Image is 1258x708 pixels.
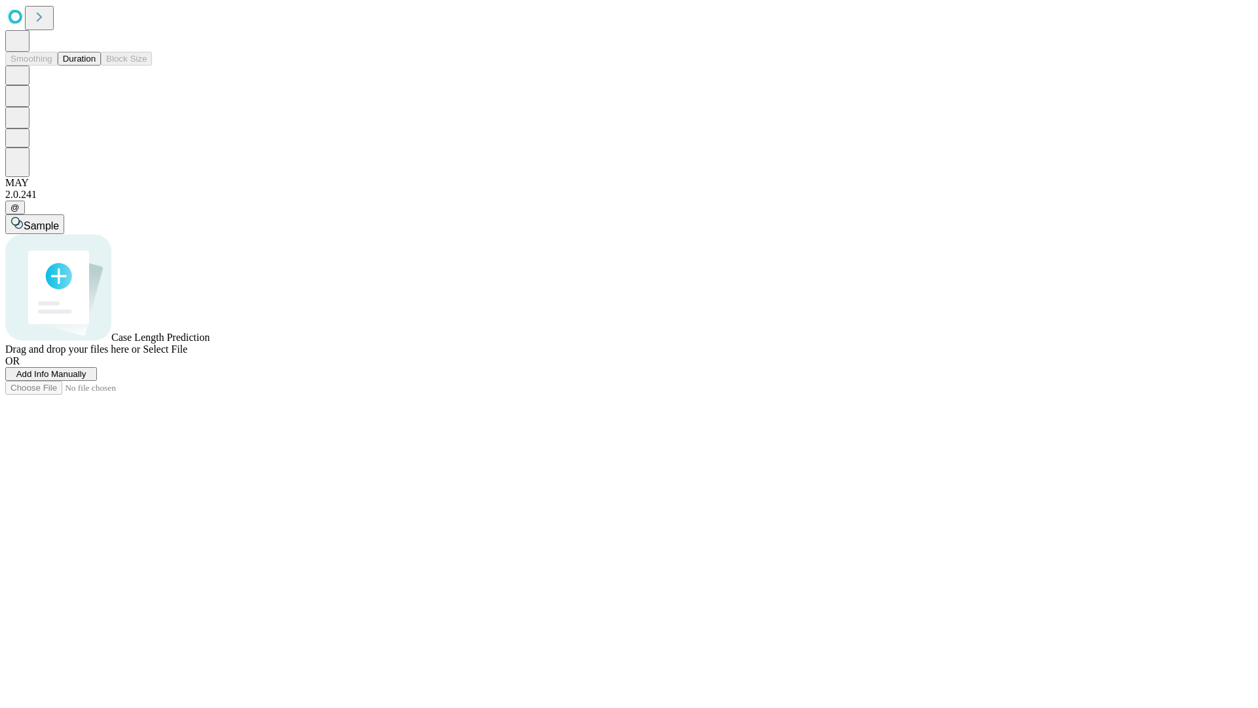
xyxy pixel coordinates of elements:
[58,52,101,66] button: Duration
[5,367,97,381] button: Add Info Manually
[5,52,58,66] button: Smoothing
[5,189,1253,201] div: 2.0.241
[10,203,20,212] span: @
[5,201,25,214] button: @
[16,369,86,379] span: Add Info Manually
[5,355,20,366] span: OR
[101,52,152,66] button: Block Size
[5,344,140,355] span: Drag and drop your files here or
[5,177,1253,189] div: MAY
[5,214,64,234] button: Sample
[111,332,210,343] span: Case Length Prediction
[24,220,59,231] span: Sample
[143,344,187,355] span: Select File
